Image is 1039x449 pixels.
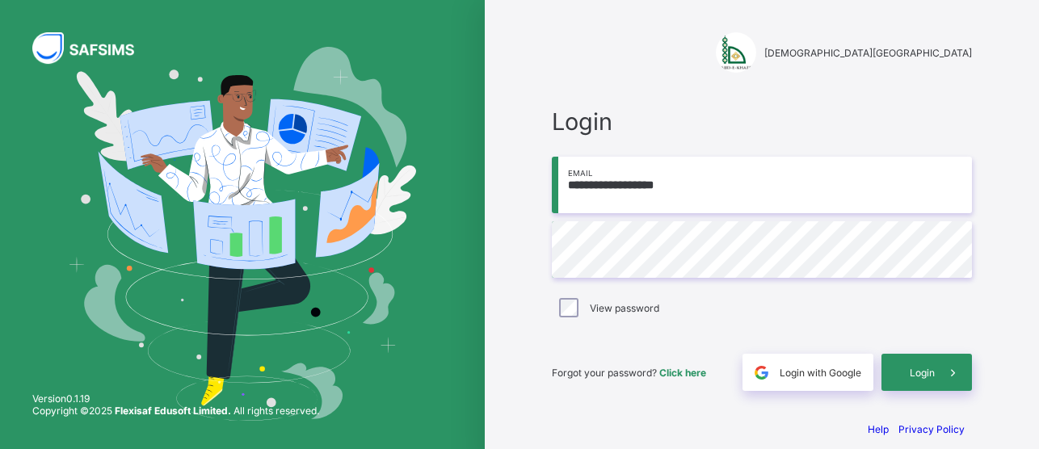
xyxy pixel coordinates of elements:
[69,47,417,421] img: Hero Image
[32,392,319,405] span: Version 0.1.19
[32,405,319,417] span: Copyright © 2025 All rights reserved.
[552,367,706,379] span: Forgot your password?
[764,47,972,59] span: [DEMOGRAPHIC_DATA][GEOGRAPHIC_DATA]
[868,423,889,435] a: Help
[780,367,861,379] span: Login with Google
[910,367,935,379] span: Login
[659,367,706,379] a: Click here
[552,107,972,136] span: Login
[590,302,659,314] label: View password
[898,423,965,435] a: Privacy Policy
[32,32,154,64] img: SAFSIMS Logo
[115,405,231,417] strong: Flexisaf Edusoft Limited.
[752,363,771,382] img: google.396cfc9801f0270233282035f929180a.svg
